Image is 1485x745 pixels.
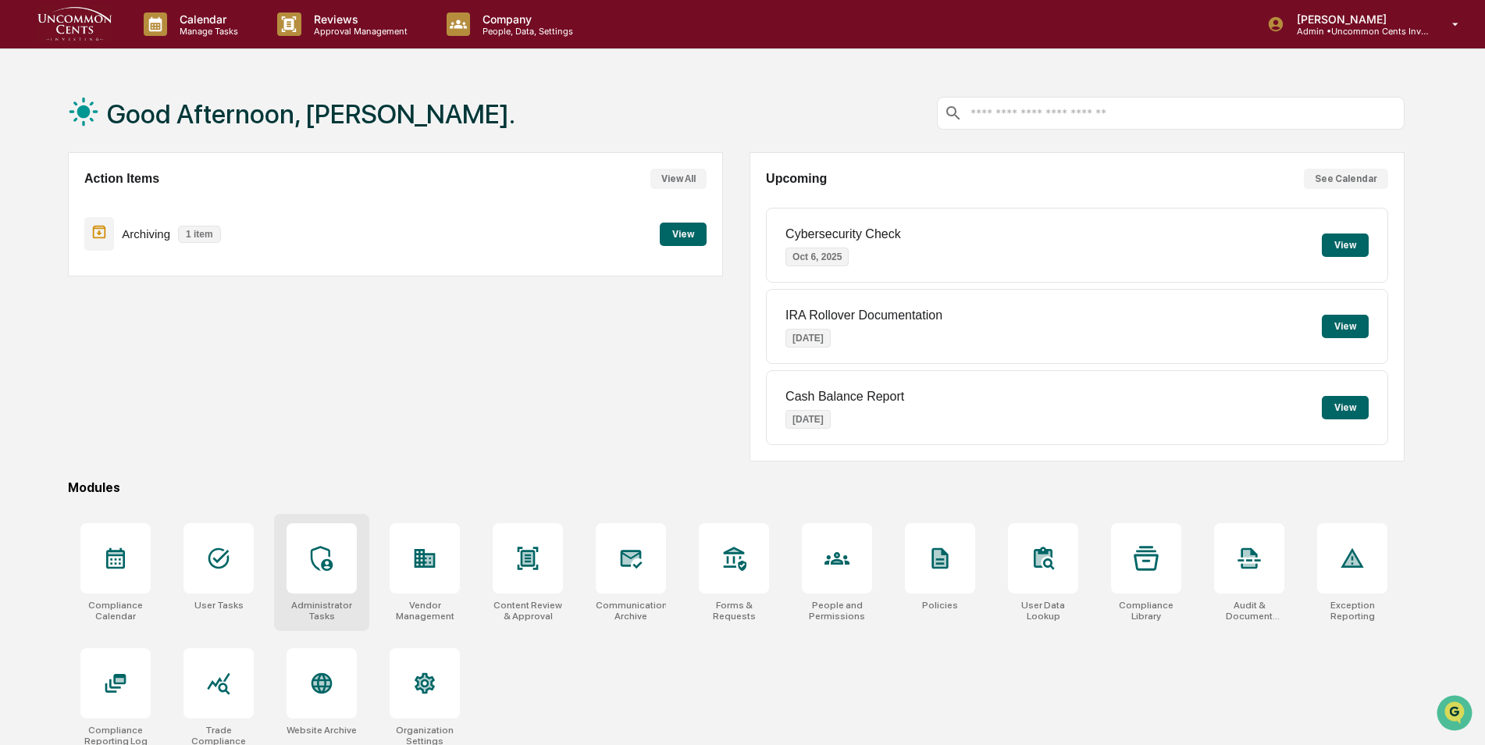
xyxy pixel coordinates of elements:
span: Data Lookup [31,226,98,242]
div: Forms & Requests [699,600,769,622]
div: Content Review & Approval [493,600,563,622]
p: Cybersecurity Check [785,227,901,241]
a: 🔎Data Lookup [9,220,105,248]
div: Start new chat [53,119,256,135]
img: 1746055101610-c473b297-6a78-478c-a979-82029cc54cd1 [16,119,44,148]
button: View All [650,169,707,189]
iframe: Open customer support [1435,693,1477,736]
div: Vendor Management [390,600,460,622]
p: Admin • Uncommon Cents Investing [1284,26,1430,37]
p: Manage Tasks [167,26,246,37]
p: Reviews [301,12,415,26]
div: Website Archive [287,725,357,736]
div: 🖐️ [16,198,28,211]
p: [DATE] [785,329,831,348]
h2: Upcoming [766,172,827,186]
p: Approval Management [301,26,415,37]
div: Administrator Tasks [287,600,357,622]
img: logo [37,5,112,43]
p: [DATE] [785,410,831,429]
div: We're available if you need us! [53,135,198,148]
div: Audit & Document Logs [1214,600,1284,622]
span: Attestations [129,197,194,212]
p: 1 item [178,226,221,243]
button: View [1322,233,1369,257]
div: Compliance Library [1111,600,1181,622]
h2: Action Items [84,172,159,186]
a: View [660,226,707,241]
p: Cash Balance Report [785,390,904,404]
a: Powered byPylon [110,264,189,276]
p: Oct 6, 2025 [785,248,849,266]
a: 🖐️Preclearance [9,191,107,219]
p: Calendar [167,12,246,26]
div: 🔎 [16,228,28,241]
h1: Good Afternoon, [PERSON_NAME]. [107,98,515,130]
div: People and Permissions [802,600,872,622]
div: Exception Reporting [1317,600,1387,622]
button: View [660,223,707,246]
p: [PERSON_NAME] [1284,12,1430,26]
button: View [1322,315,1369,338]
button: See Calendar [1304,169,1388,189]
div: Policies [922,600,958,611]
a: 🗄️Attestations [107,191,200,219]
p: Archiving [122,227,170,241]
p: How can we help? [16,33,284,58]
div: 🗄️ [113,198,126,211]
div: Modules [68,480,1405,495]
div: User Tasks [194,600,244,611]
span: Pylon [155,265,189,276]
div: Communications Archive [596,600,666,622]
div: User Data Lookup [1008,600,1078,622]
p: Company [470,12,581,26]
p: IRA Rollover Documentation [785,308,942,323]
button: Start new chat [265,124,284,143]
button: View [1322,396,1369,419]
span: Preclearance [31,197,101,212]
p: People, Data, Settings [470,26,581,37]
div: Compliance Calendar [80,600,151,622]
